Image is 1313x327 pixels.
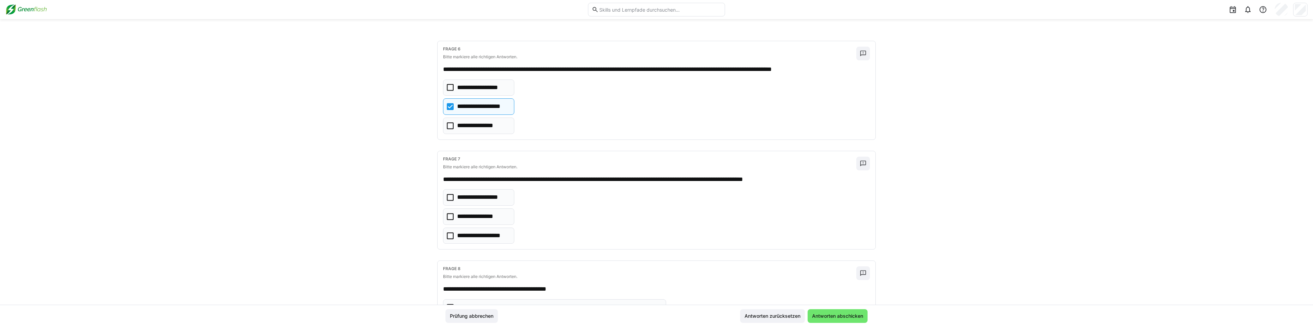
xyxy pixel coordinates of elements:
h4: Frage 6 [443,47,856,51]
p: Bitte markiere alle richtigen Antworten. [443,164,856,170]
button: Antworten abschicken [808,309,868,323]
p: Bitte markiere alle richtigen Antworten. [443,54,856,60]
button: Antworten zurücksetzen [740,309,805,323]
h4: Frage 7 [443,157,856,161]
button: Prüfung abbrechen [445,309,498,323]
span: Antworten zurücksetzen [744,313,801,319]
input: Skills und Lernpfade durchsuchen… [599,7,721,13]
span: Prüfung abbrechen [449,313,494,319]
span: Antworten abschicken [811,313,864,319]
p: Bitte markiere alle richtigen Antworten. [443,274,856,279]
h4: Frage 8 [443,266,856,271]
